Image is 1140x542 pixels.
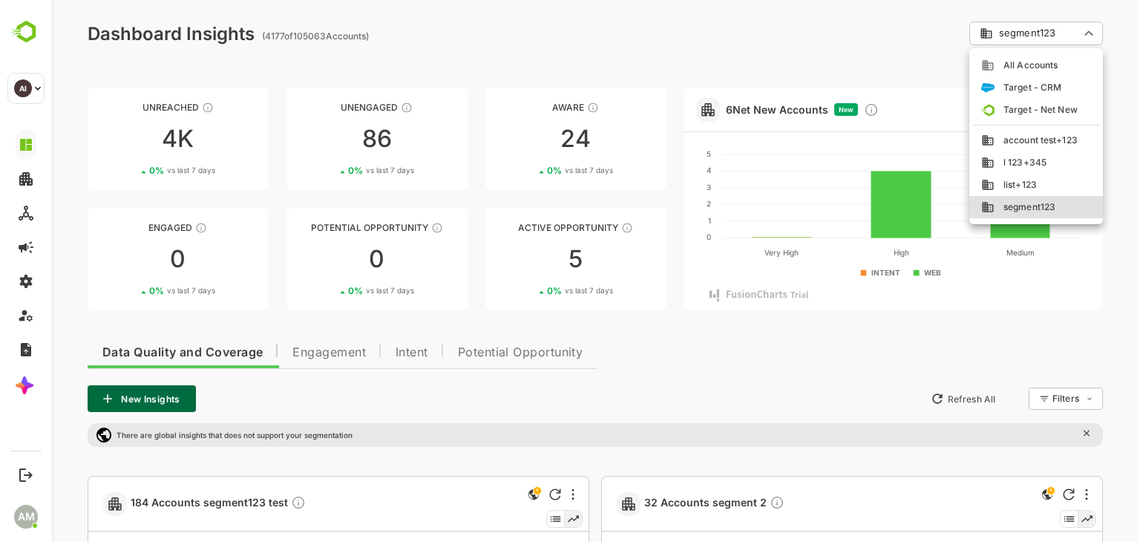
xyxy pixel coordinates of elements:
div: AI [14,79,32,97]
span: Target - CRM [943,81,1009,94]
div: l 123+345 [929,156,1039,169]
span: Target - Net New [943,103,1026,117]
span: segment123 [943,200,1003,214]
div: Target - CRM [929,81,1039,94]
div: list+123 [929,178,1039,192]
div: All Accounts [929,59,1039,72]
div: account test+123 [929,134,1039,147]
div: segment123 [929,200,1039,214]
div: Target - Net New [929,103,1039,117]
span: All Accounts [943,59,1006,72]
button: Logout [16,465,36,485]
div: AM [14,505,38,529]
span: account test+123 [943,134,1026,147]
img: BambooboxLogoMark.f1c84d78b4c51b1a7b5f700c9845e183.svg [7,18,45,46]
span: l 123+345 [943,156,995,169]
span: list+123 [943,178,985,192]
